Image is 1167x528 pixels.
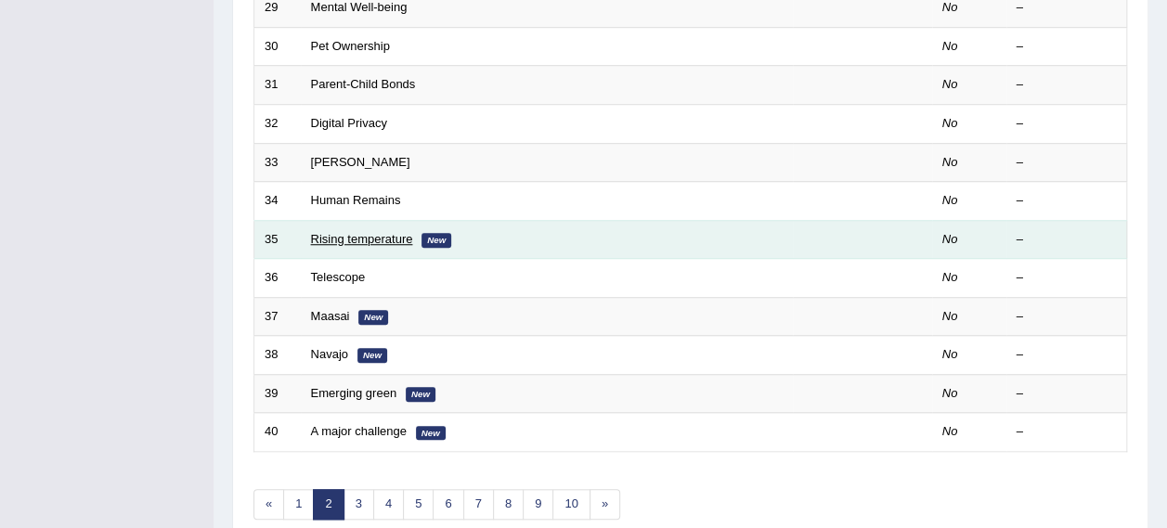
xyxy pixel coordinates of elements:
[942,77,958,91] em: No
[311,424,407,438] a: A major challenge
[942,116,958,130] em: No
[313,489,344,520] a: 2
[406,387,435,402] em: New
[421,233,451,248] em: New
[942,309,958,323] em: No
[254,27,301,66] td: 30
[493,489,524,520] a: 8
[254,374,301,413] td: 39
[403,489,434,520] a: 5
[1017,269,1117,287] div: –
[942,386,958,400] em: No
[254,66,301,105] td: 31
[311,193,401,207] a: Human Remains
[1017,38,1117,56] div: –
[254,220,301,259] td: 35
[942,232,958,246] em: No
[358,310,388,325] em: New
[311,77,416,91] a: Parent-Child Bonds
[942,39,958,53] em: No
[1017,308,1117,326] div: –
[1017,231,1117,249] div: –
[1017,76,1117,94] div: –
[253,489,284,520] a: «
[1017,192,1117,210] div: –
[254,104,301,143] td: 32
[942,347,958,361] em: No
[311,347,348,361] a: Navajo
[1017,385,1117,403] div: –
[1017,115,1117,133] div: –
[311,155,410,169] a: [PERSON_NAME]
[254,297,301,336] td: 37
[311,309,350,323] a: Maasai
[311,39,390,53] a: Pet Ownership
[254,259,301,298] td: 36
[311,116,387,130] a: Digital Privacy
[942,270,958,284] em: No
[254,413,301,452] td: 40
[283,489,314,520] a: 1
[552,489,590,520] a: 10
[1017,346,1117,364] div: –
[942,155,958,169] em: No
[1017,423,1117,441] div: –
[433,489,463,520] a: 6
[254,336,301,375] td: 38
[254,182,301,221] td: 34
[416,426,446,441] em: New
[942,424,958,438] em: No
[373,489,404,520] a: 4
[311,270,366,284] a: Telescope
[344,489,374,520] a: 3
[1017,154,1117,172] div: –
[311,232,413,246] a: Rising temperature
[311,386,397,400] a: Emerging green
[357,348,387,363] em: New
[254,143,301,182] td: 33
[590,489,620,520] a: »
[463,489,494,520] a: 7
[523,489,553,520] a: 9
[942,193,958,207] em: No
